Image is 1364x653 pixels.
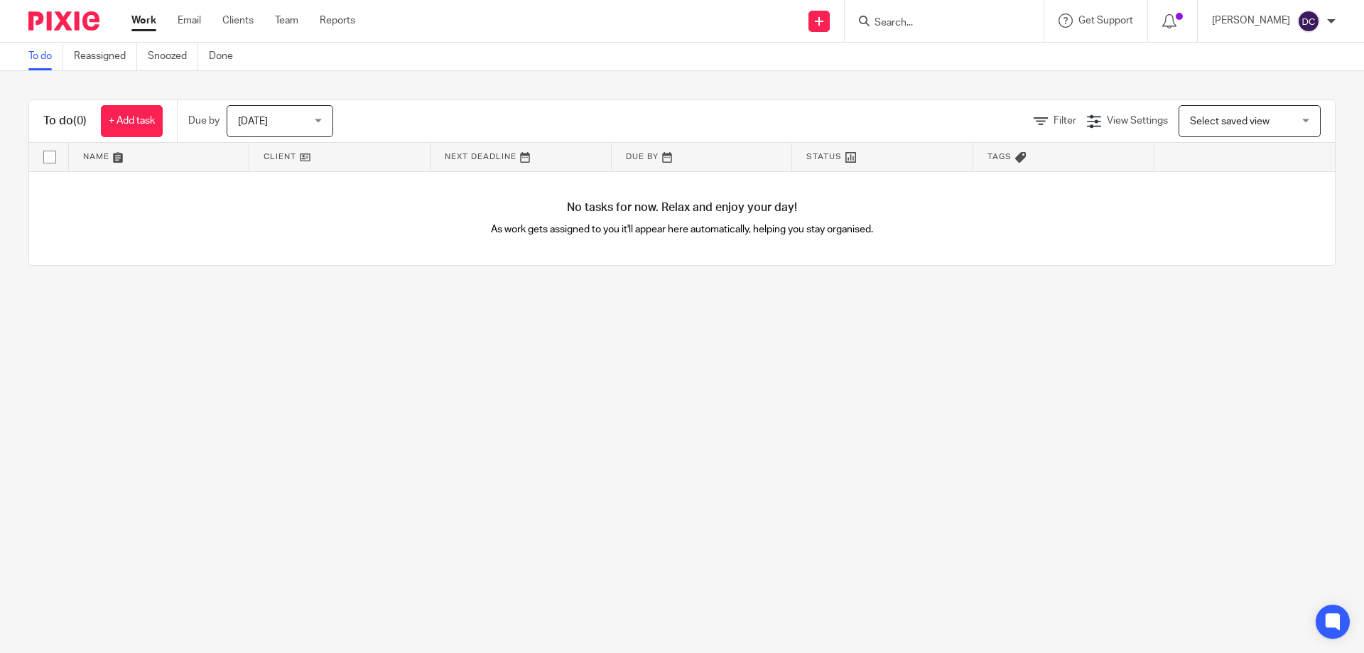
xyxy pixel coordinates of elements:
[73,115,87,126] span: (0)
[178,14,201,28] a: Email
[188,114,220,128] p: Due by
[275,14,298,28] a: Team
[29,200,1335,215] h4: No tasks for now. Relax and enjoy your day!
[1297,10,1320,33] img: svg%3E
[320,14,355,28] a: Reports
[1078,16,1133,26] span: Get Support
[148,43,198,70] a: Snoozed
[873,17,1001,30] input: Search
[356,222,1009,237] p: As work gets assigned to you it'll appear here automatically, helping you stay organised.
[987,153,1012,161] span: Tags
[1054,116,1076,126] span: Filter
[209,43,244,70] a: Done
[1190,117,1270,126] span: Select saved view
[1107,116,1168,126] span: View Settings
[74,43,137,70] a: Reassigned
[1212,14,1290,28] p: [PERSON_NAME]
[101,105,163,137] a: + Add task
[28,43,63,70] a: To do
[28,11,99,31] img: Pixie
[238,117,268,126] span: [DATE]
[43,114,87,129] h1: To do
[222,14,254,28] a: Clients
[131,14,156,28] a: Work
